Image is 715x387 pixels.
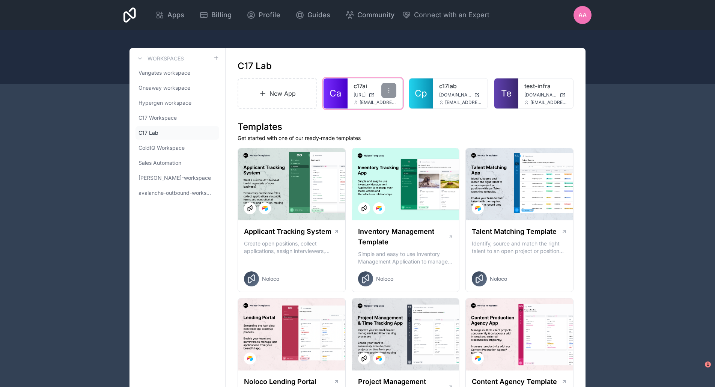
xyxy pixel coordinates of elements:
[705,361,711,367] span: 1
[135,54,184,63] a: Workspaces
[135,96,219,110] a: Hypergen workspace
[439,81,482,90] a: c17lab
[524,92,567,98] a: [DOMAIN_NAME]
[241,7,286,23] a: Profile
[330,87,341,99] span: Ca
[339,7,400,23] a: Community
[135,171,219,185] a: [PERSON_NAME]-workspace
[354,92,396,98] a: [URL]
[149,7,190,23] a: Apps
[354,92,366,98] span: [URL]
[376,205,382,211] img: Airtable Logo
[244,376,316,387] h1: Noloco Lending Portal
[472,240,567,255] p: Identify, source and match the right talent to an open project or position with our Talent Matchi...
[138,189,213,197] span: avalanche-outbound-workspace
[494,78,518,108] a: Te
[357,10,394,20] span: Community
[138,159,181,167] span: Sales Automation
[262,275,279,283] span: Noloco
[415,87,427,99] span: Cp
[472,376,557,387] h1: Content Agency Template
[402,10,489,20] button: Connect with an Expert
[238,121,574,133] h1: Templates
[578,11,587,20] span: Aa
[689,361,707,379] iframe: Intercom live chat
[475,355,481,361] img: Airtable Logo
[262,205,268,211] img: Airtable Logo
[259,10,280,20] span: Profile
[490,275,507,283] span: Noloco
[135,111,219,125] a: C17 Workspace
[358,226,448,247] h1: Inventory Management Template
[524,92,557,98] span: [DOMAIN_NAME]
[472,226,557,237] h1: Talent Matching Template
[138,114,177,122] span: C17 Workspace
[414,10,489,20] span: Connect with an Expert
[445,99,482,105] span: [EMAIL_ADDRESS]
[439,92,471,98] span: [DOMAIN_NAME]
[148,55,184,62] h3: Workspaces
[244,226,331,237] h1: Applicant Tracking System
[135,126,219,140] a: C17 Lab
[138,174,211,182] span: [PERSON_NAME]-workspace
[524,81,567,90] a: test-infra
[244,240,339,255] p: Create open positions, collect applications, assign interviewers, centralise candidate feedback a...
[135,186,219,200] a: avalanche-outbound-workspace
[135,81,219,95] a: Oneaway workspace
[193,7,238,23] a: Billing
[475,205,481,211] img: Airtable Logo
[138,84,190,92] span: Oneaway workspace
[238,134,574,142] p: Get started with one of our ready-made templates
[439,92,482,98] a: [DOMAIN_NAME]
[138,99,191,107] span: Hypergen workspace
[354,81,396,90] a: c17ai
[138,69,190,77] span: Vangates workspace
[307,10,330,20] span: Guides
[358,250,453,265] p: Simple and easy to use Inventory Management Application to manage your stock, orders and Manufact...
[247,355,253,361] img: Airtable Logo
[376,275,393,283] span: Noloco
[289,7,336,23] a: Guides
[211,10,232,20] span: Billing
[135,141,219,155] a: ColdIQ Workspace
[138,144,185,152] span: ColdIQ Workspace
[360,99,396,105] span: [EMAIL_ADDRESS][DOMAIN_NAME]
[530,99,567,105] span: [EMAIL_ADDRESS][DOMAIN_NAME]
[167,10,184,20] span: Apps
[376,355,382,361] img: Airtable Logo
[238,78,317,109] a: New App
[138,129,158,137] span: C17 Lab
[238,60,272,72] h1: C17 Lab
[324,78,348,108] a: Ca
[135,156,219,170] a: Sales Automation
[409,78,433,108] a: Cp
[135,66,219,80] a: Vangates workspace
[501,87,512,99] span: Te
